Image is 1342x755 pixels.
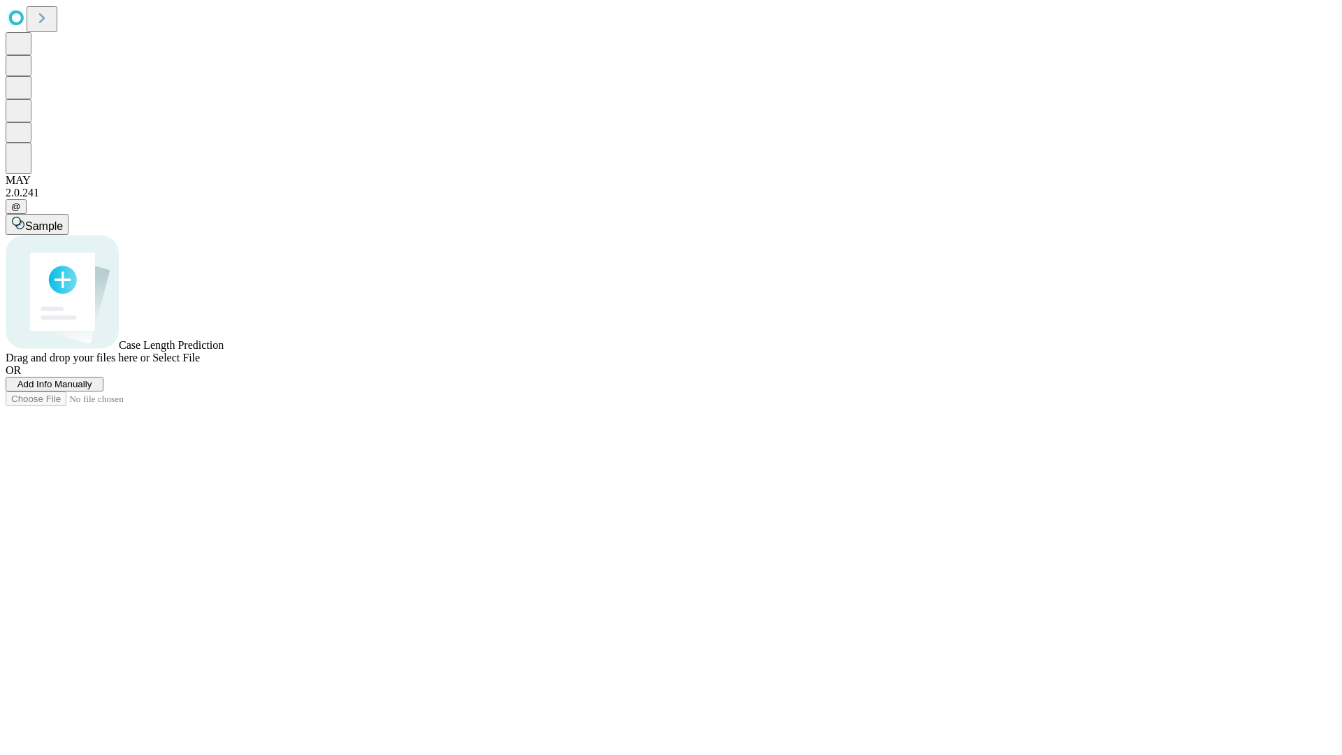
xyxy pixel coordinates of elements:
button: @ [6,199,27,214]
span: Sample [25,220,63,232]
span: Add Info Manually [17,379,92,389]
button: Sample [6,214,68,235]
span: Case Length Prediction [119,339,224,351]
span: @ [11,201,21,212]
button: Add Info Manually [6,377,103,391]
span: Drag and drop your files here or [6,352,150,364]
span: Select File [152,352,200,364]
span: OR [6,364,21,376]
div: 2.0.241 [6,187,1336,199]
div: MAY [6,174,1336,187]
